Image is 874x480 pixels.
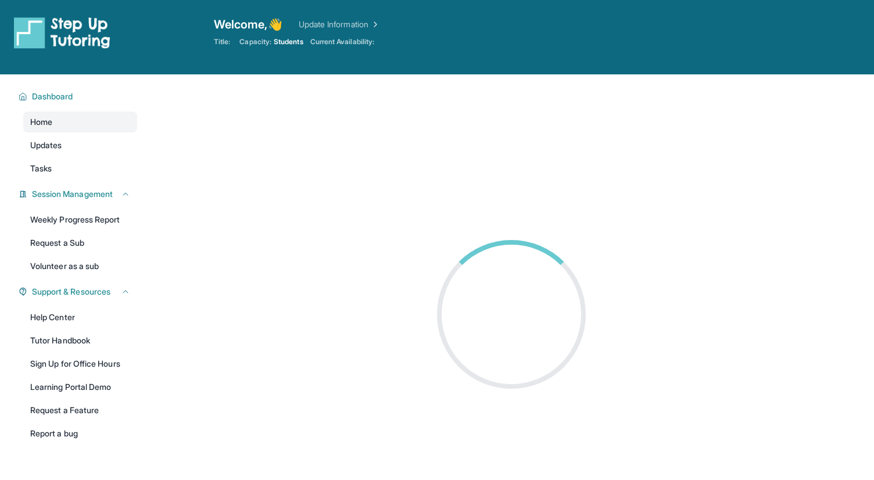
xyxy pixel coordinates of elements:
[23,209,137,230] a: Weekly Progress Report
[30,116,52,128] span: Home
[32,91,73,102] span: Dashboard
[27,188,130,200] button: Session Management
[23,330,137,351] a: Tutor Handbook
[214,16,282,33] span: Welcome, 👋
[32,188,113,200] span: Session Management
[27,286,130,298] button: Support & Resources
[274,37,303,46] span: Students
[14,16,110,49] img: logo
[23,232,137,253] a: Request a Sub
[310,37,374,46] span: Current Availability:
[239,37,271,46] span: Capacity:
[23,400,137,421] a: Request a Feature
[30,139,62,151] span: Updates
[23,307,137,328] a: Help Center
[27,91,130,102] button: Dashboard
[23,158,137,179] a: Tasks
[23,112,137,132] a: Home
[368,19,380,30] img: Chevron Right
[23,423,137,444] a: Report a bug
[299,19,380,30] a: Update Information
[23,256,137,277] a: Volunteer as a sub
[214,37,230,46] span: Title:
[30,163,52,174] span: Tasks
[23,353,137,374] a: Sign Up for Office Hours
[23,377,137,397] a: Learning Portal Demo
[23,135,137,156] a: Updates
[32,286,110,298] span: Support & Resources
